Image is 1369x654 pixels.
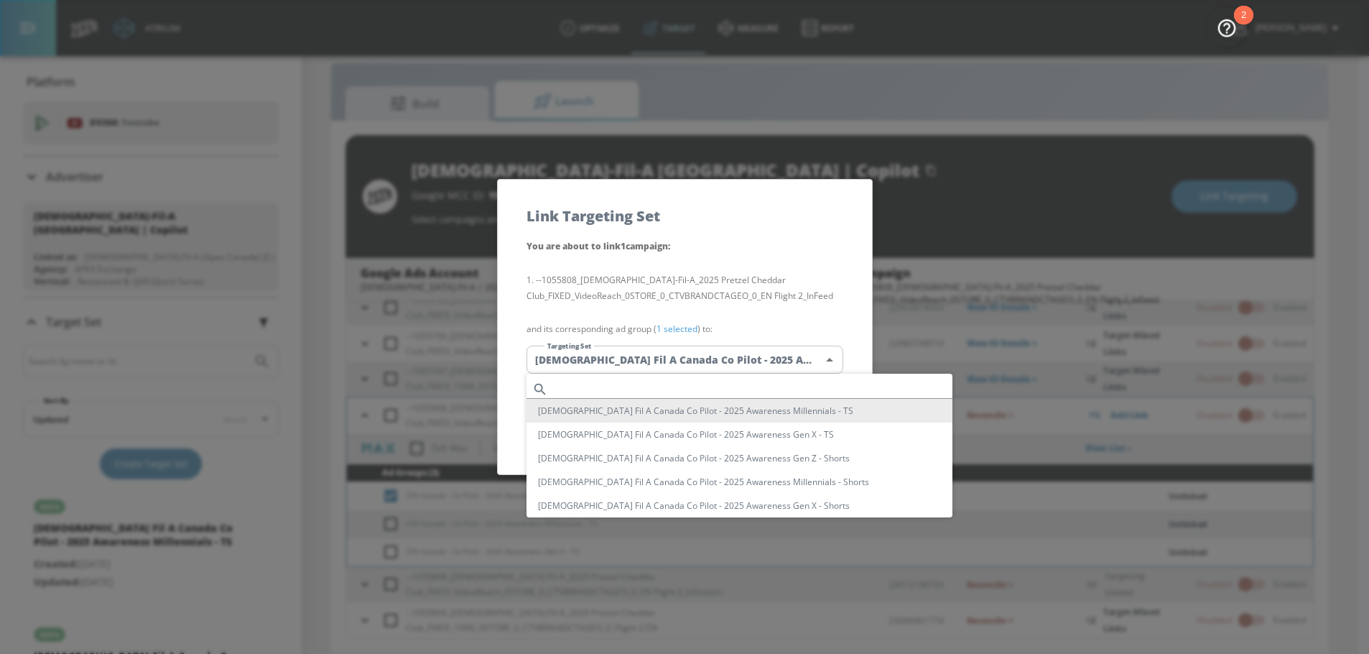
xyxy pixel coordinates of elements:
div: 2 [1241,15,1246,34]
li: [DEMOGRAPHIC_DATA] Fil A Canada Co Pilot - 2025 Awareness Gen Z - Shorts [526,446,952,470]
li: [DEMOGRAPHIC_DATA] Fil A Canada Co Pilot - 2025 Awareness Gen X - TS [526,423,952,446]
li: [DEMOGRAPHIC_DATA] Fil A Canada Co Pilot - 2025 Awareness Millennials - Shorts [526,470,952,494]
button: Open Resource Center, 2 new notifications [1207,7,1247,47]
li: [DEMOGRAPHIC_DATA] Fil A Canada Co Pilot - 2025 Awareness Gen X - Shorts [526,494,952,517]
li: [DEMOGRAPHIC_DATA] Fil A Canada Co Pilot - 2025 Awareness Millennials - TS [526,399,952,423]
